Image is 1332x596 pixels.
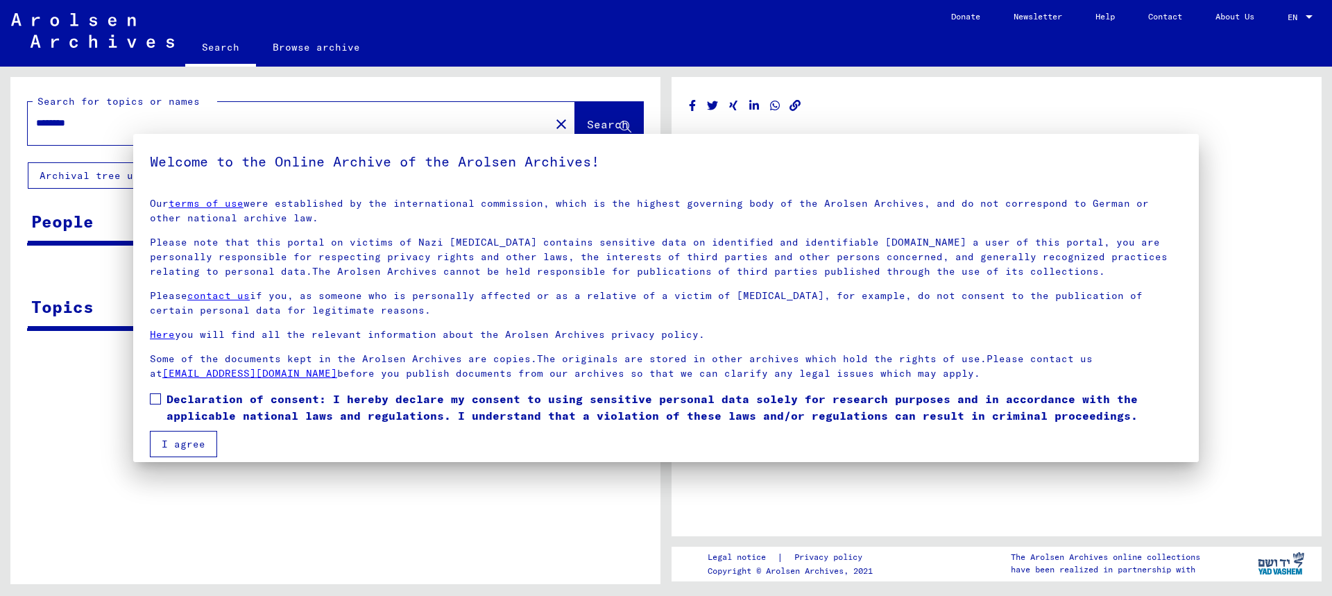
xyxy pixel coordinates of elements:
button: I agree [150,431,217,457]
a: Here [150,328,175,341]
a: terms of use [169,197,244,210]
span: Declaration of consent: I hereby declare my consent to using sensitive personal data solely for r... [166,391,1182,424]
a: [EMAIL_ADDRESS][DOMAIN_NAME] [162,367,337,380]
p: Please if you, as someone who is personally affected or as a relative of a victim of [MEDICAL_DAT... [150,289,1182,318]
a: contact us [187,289,250,302]
p: Please note that this portal on victims of Nazi [MEDICAL_DATA] contains sensitive data on identif... [150,235,1182,279]
h5: Welcome to the Online Archive of the Arolsen Archives! [150,151,1182,173]
p: Some of the documents kept in the Arolsen Archives are copies.The originals are stored in other a... [150,352,1182,381]
p: you will find all the relevant information about the Arolsen Archives privacy policy. [150,327,1182,342]
p: Our were established by the international commission, which is the highest governing body of the ... [150,196,1182,225]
